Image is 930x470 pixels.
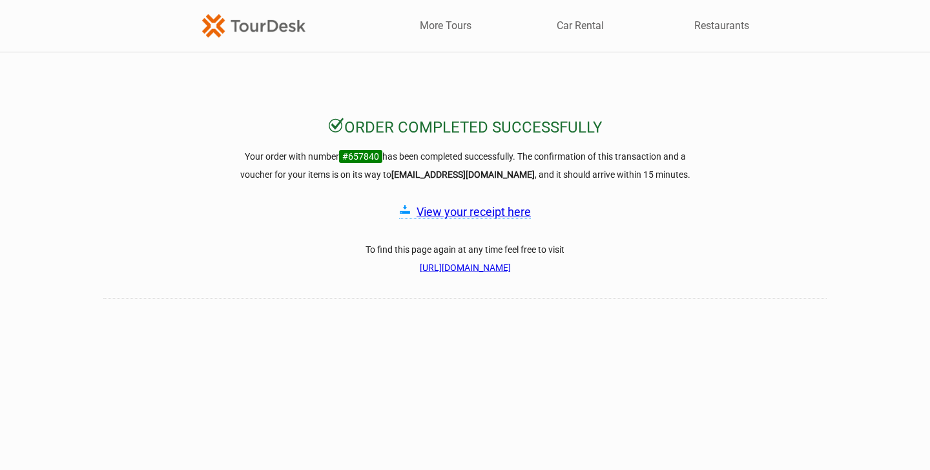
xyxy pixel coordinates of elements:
a: More Tours [420,19,471,33]
h3: To find this page again at any time feel free to visit [232,240,697,277]
a: [URL][DOMAIN_NAME] [420,262,511,273]
h3: Your order with number has been completed successfully. The confirmation of this transaction and ... [232,147,697,184]
a: View your receipt here [417,205,531,219]
img: TourDesk-logo-td-orange-v1.png [202,14,305,37]
strong: [EMAIL_ADDRESS][DOMAIN_NAME] [391,169,535,180]
a: Restaurants [694,19,749,33]
a: Car Rental [557,19,604,33]
span: #657840 [339,150,382,163]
